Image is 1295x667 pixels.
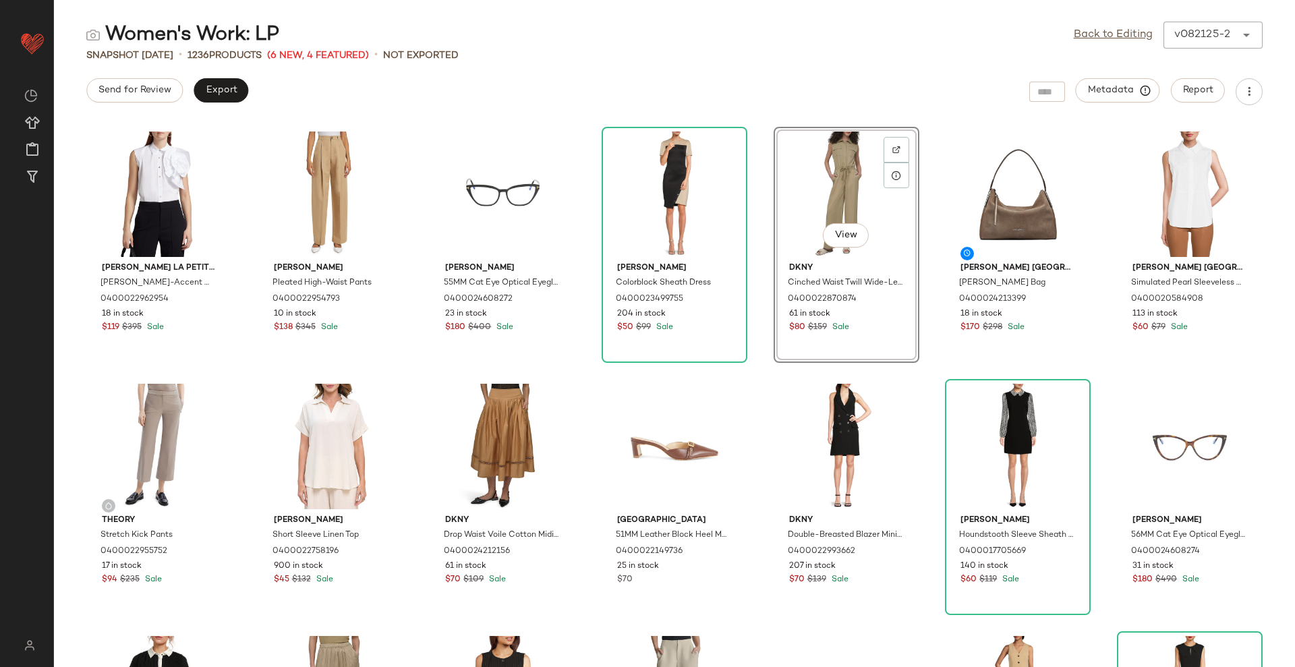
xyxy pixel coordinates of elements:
[788,546,855,558] span: 0400022993662
[434,132,571,257] img: 0400024608272_BLACK
[274,515,388,527] span: [PERSON_NAME]
[617,574,633,586] span: $70
[617,515,732,527] span: [GEOGRAPHIC_DATA]
[606,132,743,257] img: 0400023499755_BLACKKHAKI
[654,323,673,332] span: Sale
[100,529,173,542] span: Stretch Kick Pants
[263,132,399,257] img: 0400022954793_RYE
[486,575,506,584] span: Sale
[1131,293,1203,306] span: 0400020584908
[1122,384,1258,509] img: 0400024608274_HAVANA
[960,262,1075,274] span: [PERSON_NAME] [GEOGRAPHIC_DATA]
[445,262,560,274] span: [PERSON_NAME]
[950,384,1086,509] img: 0400017705669
[102,322,119,334] span: $119
[788,293,857,306] span: 0400022870874
[19,30,46,57] img: heart_red.DM2ytmEG.svg
[979,574,997,586] span: $119
[983,322,1002,334] span: $298
[789,574,805,586] span: $70
[274,322,293,334] span: $138
[1132,560,1174,573] span: 31 in stock
[86,49,173,63] span: Snapshot [DATE]
[606,384,743,509] img: 0400022149736
[1132,574,1153,586] span: $180
[272,293,340,306] span: 0400022954793
[100,277,215,289] span: [PERSON_NAME]-Accent Cotton Button-Front Top
[1132,322,1149,334] span: $60
[272,277,372,289] span: Pleated High-Waist Pants
[950,132,1086,257] img: 0400024213399_TRUFFLEBROWN
[102,308,144,320] span: 18 in stock
[1155,574,1177,586] span: $490
[445,308,487,320] span: 23 in stock
[445,515,560,527] span: Dkny
[778,132,915,257] img: 0400022870874_PALEMOSS
[1182,85,1213,96] span: Report
[144,323,164,332] span: Sale
[1131,277,1246,289] span: Simulated Pearl Sleeveless Collar Shirt
[807,574,826,586] span: $139
[274,560,323,573] span: 900 in stock
[1131,546,1200,558] span: 0400024608274
[91,132,227,257] img: 0400022962954_BIANCO
[445,560,486,573] span: 61 in stock
[274,262,388,274] span: [PERSON_NAME]
[98,85,171,96] span: Send for Review
[142,575,162,584] span: Sale
[789,560,836,573] span: 207 in stock
[188,51,209,61] span: 1236
[616,277,711,289] span: Colorblock Sheath Dress
[959,529,1074,542] span: Houndstooth Sleeve Sheath Dress
[86,78,183,103] button: Send for Review
[274,574,289,586] span: $45
[960,322,980,334] span: $170
[102,262,217,274] span: [PERSON_NAME] La Petite Robe
[617,322,633,334] span: $50
[16,640,42,651] img: svg%3e
[788,529,902,542] span: Double-Breasted Blazer Minidress
[374,47,378,63] span: •
[267,49,369,63] span: (6 New, 4 Featured)
[120,574,140,586] span: $235
[959,546,1026,558] span: 0400017705669
[318,323,338,332] span: Sale
[188,49,262,63] div: Products
[1131,529,1246,542] span: 56MM Cat Eye Optical Eyeglasses
[1076,78,1160,103] button: Metadata
[616,546,683,558] span: 0400022149736
[1180,575,1199,584] span: Sale
[100,293,169,306] span: 0400022962954
[834,230,857,241] span: View
[205,85,237,96] span: Export
[960,515,1075,527] span: [PERSON_NAME]
[86,28,100,42] img: svg%3e
[263,384,399,509] img: 0400022758196_LINEN
[823,223,869,248] button: View
[468,322,491,334] span: $400
[102,574,117,586] span: $94
[616,529,730,542] span: 51MM Leather Block Heel Mules
[105,502,113,510] img: svg%3e
[86,22,279,49] div: Women's Work: LP
[636,322,651,334] span: $99
[102,515,217,527] span: Theory
[959,293,1026,306] span: 0400024213399
[616,293,683,306] span: 0400023499755
[617,560,659,573] span: 25 in stock
[617,308,666,320] span: 204 in stock
[295,322,316,334] span: $345
[960,308,1002,320] span: 18 in stock
[383,49,459,63] span: Not Exported
[959,277,1045,289] span: [PERSON_NAME] Bag
[444,529,558,542] span: Drop Waist Voile Cotton Midi-Skirt
[122,322,142,334] span: $395
[444,277,558,289] span: 55MM Cat Eye Optical Eyeglasses
[829,575,848,584] span: Sale
[292,574,311,586] span: $132
[444,293,513,306] span: 0400024608272
[960,574,977,586] span: $60
[1174,27,1230,43] div: v082125-2
[1151,322,1165,334] span: $79
[778,384,915,509] img: 0400022993662_BLACK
